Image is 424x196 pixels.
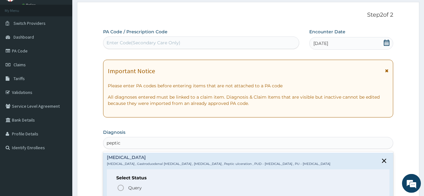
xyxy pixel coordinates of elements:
[14,62,26,68] span: Claims
[103,12,394,19] p: Step 2 of 2
[36,58,87,122] span: We're online!
[128,185,142,191] span: Query
[14,76,25,81] span: Tariffs
[380,157,388,165] i: close select status
[108,68,155,74] h1: Important Notice
[14,20,46,26] span: Switch Providers
[33,35,106,43] div: Chat with us now
[107,162,330,166] p: [MEDICAL_DATA] , Gastroduodenal [MEDICAL_DATA] , [MEDICAL_DATA] , Peptic ulceration , PUD - [MEDI...
[116,176,380,180] h6: Select Status
[103,29,168,35] label: PA Code / Prescription Code
[108,83,389,89] p: Please enter PA codes before entering items that are not attached to a PA code
[117,184,124,192] i: status option query
[103,129,125,135] label: Diagnosis
[107,40,180,46] div: Enter Code(Secondary Care Only)
[313,40,328,46] span: [DATE]
[14,34,34,40] span: Dashboard
[22,3,37,7] a: Online
[12,31,25,47] img: d_794563401_company_1708531726252_794563401
[107,155,330,160] h4: [MEDICAL_DATA]
[108,94,389,106] p: All diagnoses entered must be linked to a claim item. Diagnosis & Claim Items that are visible bu...
[103,3,118,18] div: Minimize live chat window
[309,29,345,35] label: Encounter Date
[3,130,120,152] textarea: Type your message and hit 'Enter'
